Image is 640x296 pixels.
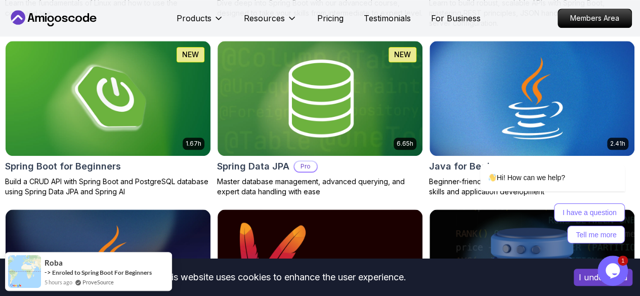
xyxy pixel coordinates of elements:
[317,12,344,24] a: Pricing
[574,269,632,286] button: Accept cookies
[182,50,199,60] p: NEW
[5,159,121,174] h2: Spring Boot for Beginners
[82,278,114,286] a: ProveSource
[244,12,297,32] button: Resources
[177,12,211,24] p: Products
[52,269,152,276] a: Enroled to Spring Boot For Beginners
[429,177,635,197] p: Beginner-friendly Java course for essential programming skills and application development
[430,41,634,156] img: Java for Beginners card
[8,266,559,288] div: This website uses cookies to enhance the user experience.
[364,12,411,24] a: Testimonials
[397,140,413,148] p: 6.65h
[218,41,422,156] img: Spring Data JPA card
[45,259,63,267] span: Roba
[217,40,423,197] a: Spring Data JPA card6.65hNEWSpring Data JPAProMaster database management, advanced querying, and ...
[558,9,631,27] p: Members Area
[186,140,201,148] p: 1.67h
[6,41,210,156] img: Spring Boot for Beginners card
[294,161,317,172] p: Pro
[598,256,630,286] iframe: chat widget
[45,278,72,286] span: 5 hours ago
[5,177,211,197] p: Build a CRUD API with Spring Boot and PostgreSQL database using Spring Data JPA and Spring AI
[217,159,289,174] h2: Spring Data JPA
[217,177,423,197] p: Master database management, advanced querying, and expert data handling with ease
[429,159,515,174] h2: Java for Beginners
[448,73,630,250] iframe: chat widget
[431,12,481,24] a: For Business
[558,9,632,28] a: Members Area
[5,40,211,197] a: Spring Boot for Beginners card1.67hNEWSpring Boot for BeginnersBuild a CRUD API with Spring Boot ...
[8,255,41,288] img: provesource social proof notification image
[244,12,285,24] p: Resources
[45,268,51,276] span: ->
[177,12,224,32] button: Products
[394,50,411,60] p: NEW
[429,40,635,197] a: Java for Beginners card2.41hJava for BeginnersBeginner-friendly Java course for essential program...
